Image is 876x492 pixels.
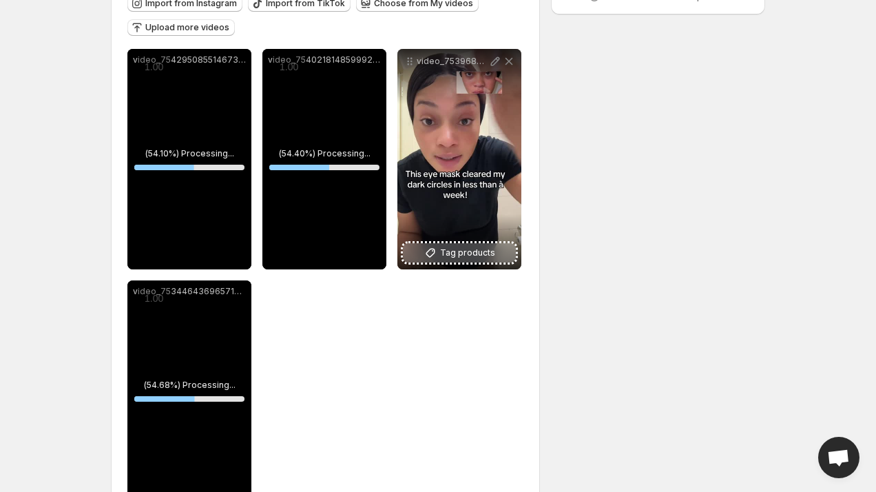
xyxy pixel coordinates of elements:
[127,19,235,36] button: Upload more videos
[403,243,516,263] button: Tag products
[818,437,859,478] div: Open chat
[133,54,246,65] p: video_7542950855146736951
[262,49,386,269] div: video_7540218148599926046(54.40%) Processing...54.3969311733122%
[268,54,381,65] p: video_7540218148599926046
[417,56,488,67] p: video_7539688375306013966
[133,286,246,297] p: video_7534464369657154847
[145,22,229,33] span: Upload more videos
[397,49,521,269] div: video_7539688375306013966Tag products
[440,246,495,260] span: Tag products
[127,49,251,269] div: video_7542950855146736951(54.10%) Processing...54.10300401941403%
